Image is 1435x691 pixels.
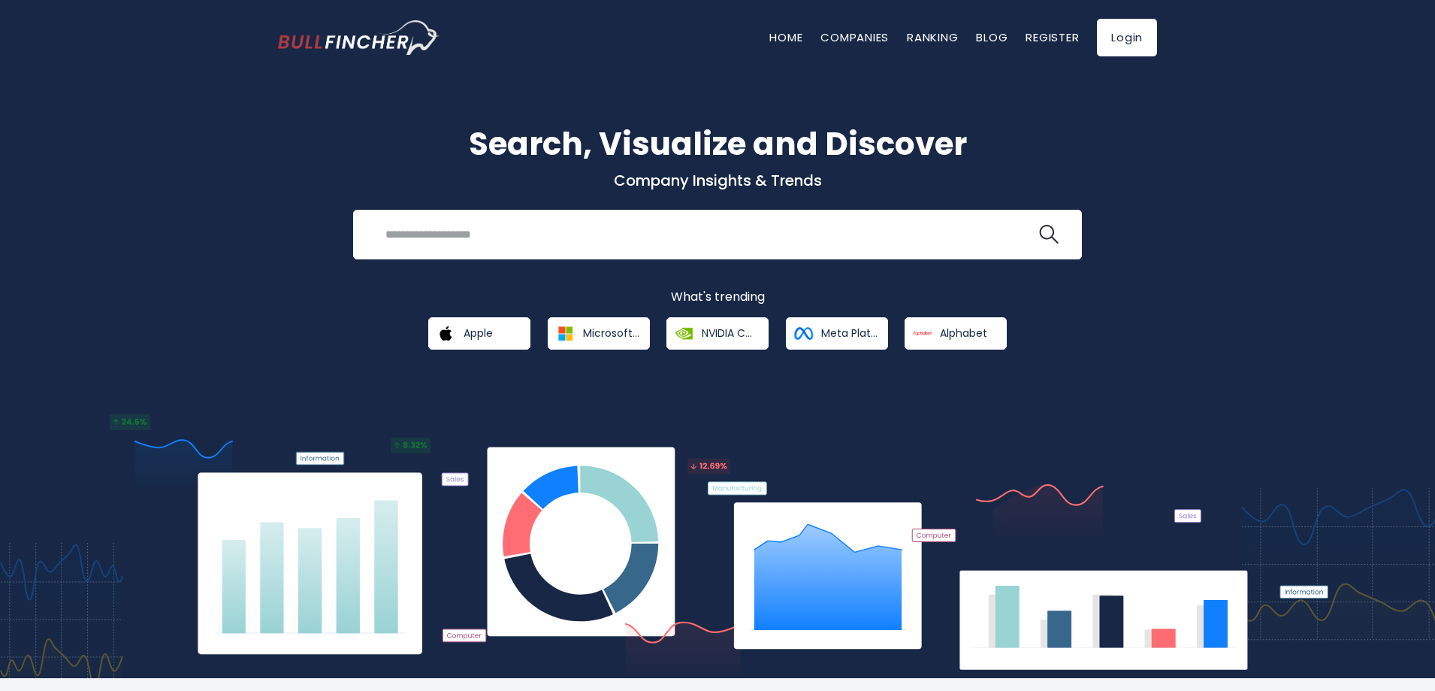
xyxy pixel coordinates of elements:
[464,326,493,340] span: Apple
[821,326,878,340] span: Meta Platforms
[278,120,1157,168] h1: Search, Visualize and Discover
[820,29,889,45] a: Companies
[905,317,1007,350] a: Alphabet
[548,317,650,350] a: Microsoft Corporation
[1097,19,1157,56] a: Login
[702,326,758,340] span: NVIDIA Corporation
[278,171,1157,190] p: Company Insights & Trends
[278,20,440,55] img: bullfincher logo
[907,29,958,45] a: Ranking
[278,289,1157,305] p: What's trending
[769,29,802,45] a: Home
[428,317,530,350] a: Apple
[278,20,440,55] a: Go to homepage
[786,317,888,350] a: Meta Platforms
[583,326,639,340] span: Microsoft Corporation
[1039,225,1059,244] img: search icon
[1026,29,1079,45] a: Register
[976,29,1008,45] a: Blog
[940,326,987,340] span: Alphabet
[666,317,769,350] a: NVIDIA Corporation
